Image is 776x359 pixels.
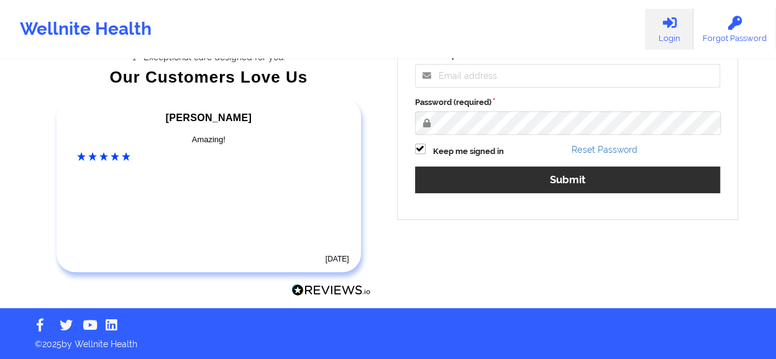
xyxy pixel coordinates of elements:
label: Keep me signed in [433,145,504,158]
p: © 2025 by Wellnite Health [26,329,750,350]
a: Reviews.io Logo [291,284,371,300]
button: Submit [415,166,721,193]
div: Amazing! [77,134,340,146]
input: Email address [415,64,721,88]
div: Our Customers Love Us [47,71,371,83]
a: Forgot Password [693,9,776,50]
a: Login [645,9,693,50]
a: Reset Password [572,145,637,155]
span: [PERSON_NAME] [166,112,252,123]
time: [DATE] [326,255,349,263]
label: Password (required) [415,96,721,109]
img: Reviews.io Logo [291,284,371,297]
